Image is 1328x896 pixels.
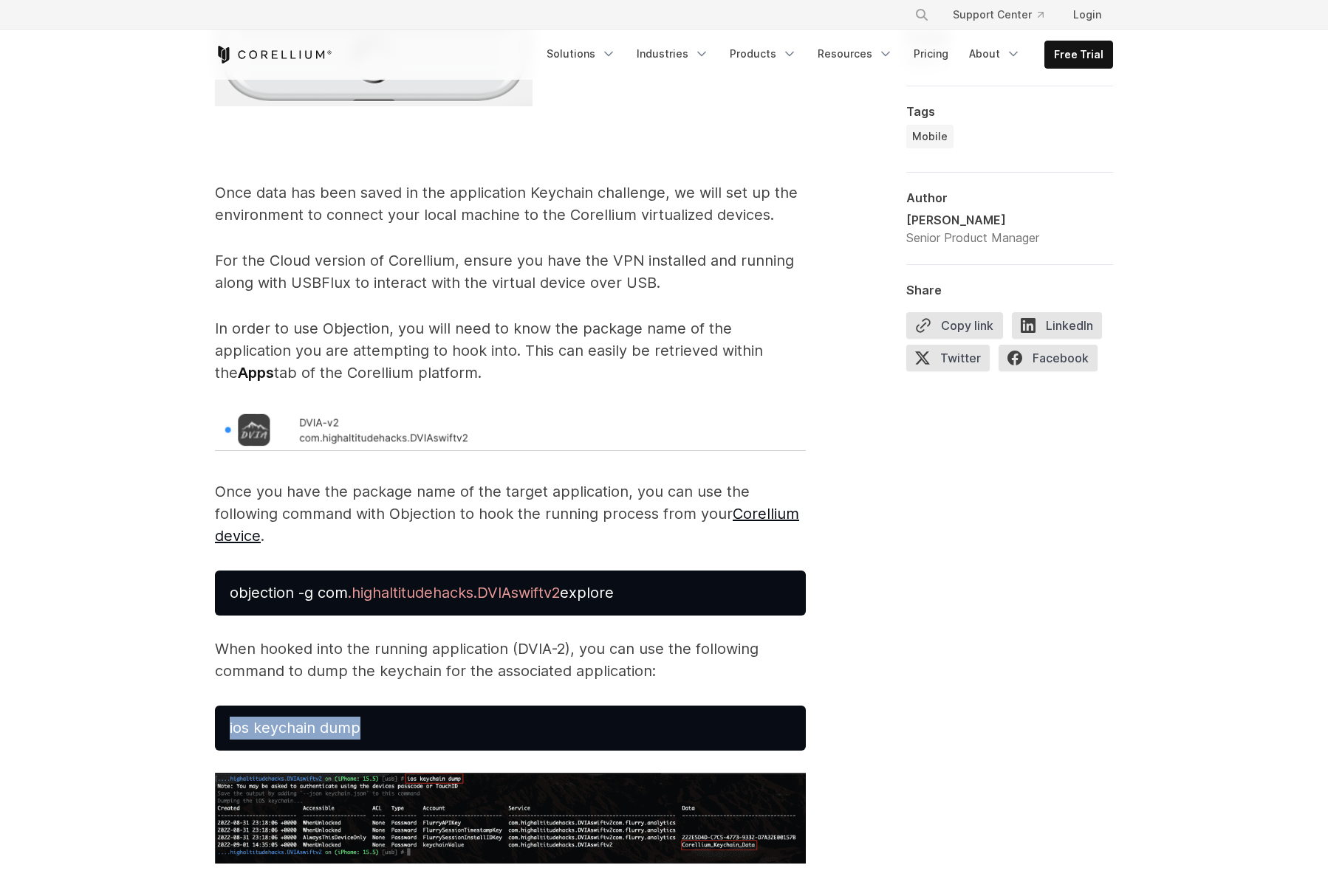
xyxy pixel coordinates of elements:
p: In order to use Objection, you will need to know the package name of the application you are atte... [215,317,806,384]
a: About [960,41,1030,67]
p: Once you have the package name of the target application, you can use the following command with ... [215,480,806,547]
span: Facebook [999,345,1098,371]
p: For the Cloud version of Corellium, ensure you have the VPN installed and running along with USBF... [215,249,806,294]
div: Navigation Menu [897,1,1113,28]
div: Share [906,283,1113,297]
span: ios keychain dump [230,719,360,737]
button: Copy link [906,312,1003,339]
a: Facebook [999,345,1106,377]
a: Products [721,41,806,67]
div: [PERSON_NAME] [906,211,1039,229]
span: LinkedIn [1012,312,1102,339]
p: When hooked into the running application (DVIA-2), you can use the following command to dump the ... [215,638,806,682]
img: DVIA_Installed [215,407,806,451]
a: Twitter [906,345,999,377]
a: Support Center [941,1,1055,28]
button: Search [908,1,935,28]
strong: Apps [238,364,274,382]
div: Navigation Menu [538,41,1113,69]
div: Tags [906,104,1113,119]
a: Login [1061,1,1113,28]
a: Resources [809,41,902,67]
a: Mobile [906,125,954,148]
span: Mobile [912,129,948,144]
img: iOS_Keychain_Dump [215,773,806,864]
a: Industries [628,41,718,67]
a: Free Trial [1045,41,1112,68]
span: .highaltitudehacks.DVIAswiftv2 [348,584,560,602]
a: LinkedIn [1012,312,1111,345]
div: Author [906,190,1113,205]
a: Solutions [538,41,625,67]
span: objection -g com explore [230,584,614,602]
span: Twitter [906,345,990,371]
p: Once data has been saved in the application Keychain challenge, we will set up the environment to... [215,182,806,226]
a: Pricing [905,41,957,67]
a: Corellium Home [215,46,332,63]
div: Senior Product Manager [906,229,1039,247]
a: Corellium device [215,505,799,545]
